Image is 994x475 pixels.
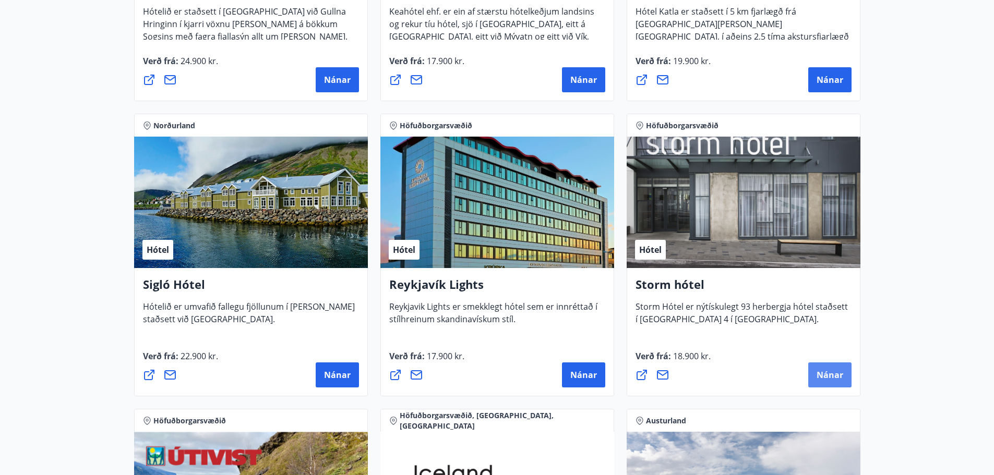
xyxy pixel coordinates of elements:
span: Keahótel ehf. er ein af stærstu hótelkeðjum landsins og rekur tíu hótel, sjö í [GEOGRAPHIC_DATA],... [389,6,594,76]
h4: Reykjavík Lights [389,276,605,300]
button: Nánar [316,67,359,92]
span: 17.900 kr. [425,350,464,362]
span: Hótel [639,244,662,255]
span: Reykjavik Lights er smekklegt hótel sem er innréttað í stílhreinum skandinavískum stíl. [389,301,597,333]
span: Nánar [324,369,351,381]
span: 22.900 kr. [178,350,218,362]
span: Verð frá : [143,55,218,75]
span: Hótelið er staðsett í [GEOGRAPHIC_DATA] við Gullna Hringinn í kjarri vöxnu [PERSON_NAME] á bökkum... [143,6,348,76]
span: Storm Hótel er nýtískulegt 93 herbergja hótel staðsett í [GEOGRAPHIC_DATA] 4 í [GEOGRAPHIC_DATA]. [636,301,848,333]
span: Verð frá : [389,350,464,370]
span: Höfuðborgarsvæðið [153,416,226,426]
button: Nánar [316,362,359,387]
span: Hótel [393,244,415,255]
span: Verð frá : [636,350,711,370]
span: Norðurland [153,120,195,131]
h4: Storm hótel [636,276,852,300]
button: Nánar [808,362,852,387]
span: Austurland [646,416,686,426]
span: Höfuðborgarsvæðið [400,120,472,131]
button: Nánar [562,67,605,92]
span: Höfuðborgarsvæðið, [GEOGRAPHIC_DATA], [GEOGRAPHIC_DATA] [400,410,605,431]
button: Nánar [808,67,852,92]
span: 17.900 kr. [425,55,464,67]
span: Nánar [817,74,843,86]
span: Nánar [570,74,597,86]
span: Nánar [570,369,597,381]
span: Nánar [817,369,843,381]
span: Verð frá : [636,55,711,75]
span: 18.900 kr. [671,350,711,362]
h4: Sigló Hótel [143,276,359,300]
span: Nánar [324,74,351,86]
button: Nánar [562,362,605,387]
span: Hótelið er umvafið fallegu fjöllunum í [PERSON_NAME] staðsett við [GEOGRAPHIC_DATA]. [143,301,355,333]
span: Verð frá : [389,55,464,75]
span: Hótel [147,244,169,255]
span: Hótel Katla er staðsett í 5 km fjarlægð frá [GEOGRAPHIC_DATA][PERSON_NAME][GEOGRAPHIC_DATA], í að... [636,6,849,63]
span: Höfuðborgarsvæðið [646,120,718,131]
span: 19.900 kr. [671,55,711,67]
span: 24.900 kr. [178,55,218,67]
span: Verð frá : [143,350,218,370]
